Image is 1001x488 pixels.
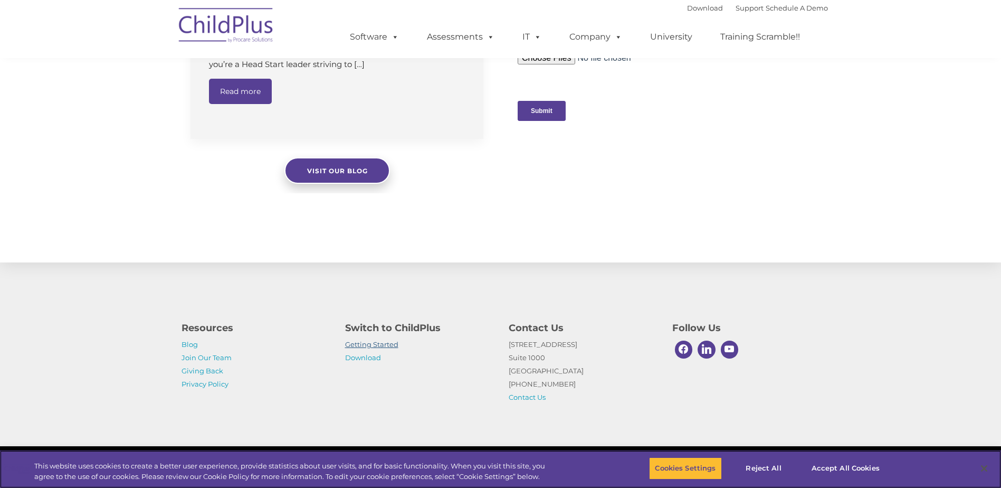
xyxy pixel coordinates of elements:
[182,380,228,388] a: Privacy Policy
[640,26,703,48] a: University
[174,1,279,53] img: ChildPlus by Procare Solutions
[345,353,381,362] a: Download
[718,338,741,361] a: Youtube
[284,157,390,184] a: Visit our blog
[307,167,367,175] span: Visit our blog
[687,4,723,12] a: Download
[806,457,885,480] button: Accept All Cookies
[345,340,398,349] a: Getting Started
[695,338,718,361] a: Linkedin
[147,113,192,121] span: Phone number
[649,457,721,480] button: Cookies Settings
[182,321,329,335] h4: Resources
[416,26,505,48] a: Assessments
[182,367,223,375] a: Giving Back
[973,457,996,480] button: Close
[345,321,493,335] h4: Switch to ChildPlus
[509,338,656,404] p: [STREET_ADDRESS] Suite 1000 [GEOGRAPHIC_DATA] [PHONE_NUMBER]
[559,26,633,48] a: Company
[736,4,764,12] a: Support
[509,393,546,401] a: Contact Us
[687,4,828,12] font: |
[509,321,656,335] h4: Contact Us
[766,4,828,12] a: Schedule A Demo
[672,338,695,361] a: Facebook
[672,321,820,335] h4: Follow Us
[731,457,797,480] button: Reject All
[182,340,198,349] a: Blog
[34,461,550,482] div: This website uses cookies to create a better user experience, provide statistics about user visit...
[339,26,409,48] a: Software
[710,26,811,48] a: Training Scramble!!
[182,353,232,362] a: Join Our Team
[147,70,179,78] span: Last name
[209,79,272,104] a: Read more
[512,26,552,48] a: IT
